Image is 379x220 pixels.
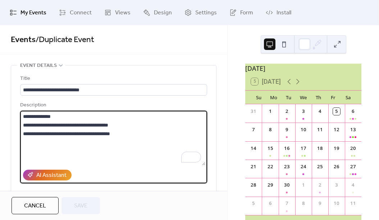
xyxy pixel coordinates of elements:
[283,126,291,133] div: 9
[267,108,274,115] div: 1
[20,111,205,165] textarea: To enrich screen reader interactions, please activate Accessibility in Grammarly extension settings
[250,126,257,133] div: 7
[300,145,307,152] div: 17
[300,126,307,133] div: 10
[283,145,291,152] div: 16
[11,32,36,48] a: Events
[283,163,291,170] div: 23
[326,91,341,104] div: Fr
[267,163,274,170] div: 22
[316,108,324,115] div: 4
[12,197,59,214] button: Cancel
[350,200,357,207] div: 11
[4,3,52,22] a: My Events
[333,163,340,170] div: 26
[281,91,296,104] div: Tu
[115,9,131,17] span: Views
[350,182,357,189] div: 4
[283,182,291,189] div: 30
[316,145,324,152] div: 18
[333,182,340,189] div: 3
[316,182,324,189] div: 2
[195,9,217,17] span: Settings
[250,163,257,170] div: 21
[267,200,274,207] div: 6
[296,91,311,104] div: We
[267,145,274,152] div: 15
[260,3,297,22] a: Install
[316,126,324,133] div: 11
[266,91,281,104] div: Mo
[333,108,340,115] div: 5
[24,202,46,210] span: Cancel
[70,9,92,17] span: Connect
[36,171,67,180] div: AI Assistant
[250,108,257,115] div: 31
[250,200,257,207] div: 5
[300,163,307,170] div: 24
[99,3,136,22] a: Views
[267,182,274,189] div: 29
[179,3,222,22] a: Settings
[350,145,357,152] div: 20
[316,200,324,207] div: 9
[20,101,206,110] div: Description
[251,91,266,104] div: Su
[23,170,72,180] button: AI Assistant
[224,3,259,22] a: Form
[250,182,257,189] div: 28
[300,182,307,189] div: 1
[311,91,326,104] div: Th
[20,74,206,83] div: Title
[333,145,340,152] div: 19
[240,9,253,17] span: Form
[20,61,57,70] span: Event details
[283,108,291,115] div: 2
[20,9,46,17] span: My Events
[300,108,307,115] div: 3
[267,126,274,133] div: 8
[154,9,172,17] span: Design
[350,108,357,115] div: 6
[54,3,97,22] a: Connect
[283,200,291,207] div: 7
[250,145,257,152] div: 14
[245,64,361,73] div: [DATE]
[350,126,357,133] div: 13
[333,126,340,133] div: 12
[138,3,177,22] a: Design
[316,163,324,170] div: 25
[36,32,94,48] span: / Duplicate Event
[277,9,291,17] span: Install
[300,200,307,207] div: 8
[350,163,357,170] div: 27
[333,200,340,207] div: 10
[341,91,356,104] div: Sa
